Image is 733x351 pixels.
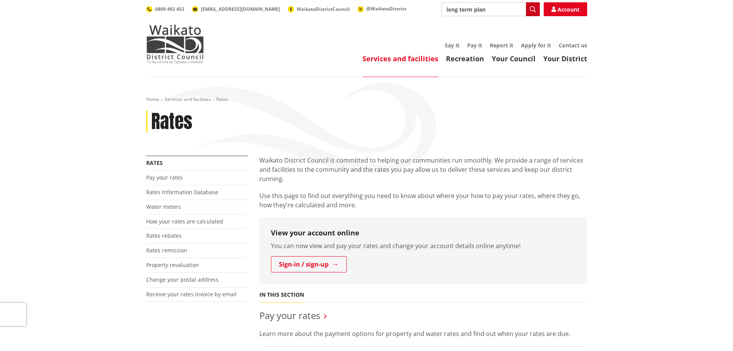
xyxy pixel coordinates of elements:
a: 0800 492 452 [146,6,184,12]
a: Pay it [467,42,482,49]
a: Recreation [446,54,484,63]
a: How your rates are calculated [146,218,223,225]
img: Waikato District Council - Te Kaunihera aa Takiwaa o Waikato [146,25,204,63]
a: Rates rebates [146,232,182,239]
h5: In this section [259,292,304,298]
a: @WaikatoDistrict [357,5,406,12]
input: Search input [441,2,540,16]
a: Account [544,2,587,16]
a: Rates Information Database [146,188,218,196]
a: Your Council [492,54,536,63]
a: Rates [146,159,163,166]
a: Pay your rates [146,174,183,181]
a: Home [146,96,159,102]
h3: View your account online [271,229,576,237]
a: Say it [445,42,459,49]
a: [EMAIL_ADDRESS][DOMAIN_NAME] [192,6,280,12]
span: @WaikatoDistrict [366,5,406,12]
iframe: Messenger Launcher [698,319,725,346]
span: [EMAIL_ADDRESS][DOMAIN_NAME] [201,6,280,12]
span: 0800 492 452 [155,6,184,12]
a: Property revaluation [146,261,199,269]
a: Sign-in / sign-up [271,256,347,272]
a: Apply for it [521,42,551,49]
a: Rates remission [146,247,187,254]
a: Contact us [559,42,587,49]
a: Pay your rates [259,309,320,322]
p: You can now view and pay your rates and change your account details online anytime! [271,241,576,250]
a: Services and facilities [362,54,438,63]
h1: Rates [151,111,192,133]
p: Use this page to find out everything you need to know about where your how to pay your rates, whe... [259,191,587,210]
a: Services and facilities [165,96,211,102]
span: WaikatoDistrictCouncil [297,6,350,12]
a: Your District [543,54,587,63]
a: Water meters [146,203,181,210]
span: Rates [216,96,228,102]
a: Change your postal address [146,276,219,283]
a: Receive your rates invoice by email [146,291,237,298]
nav: breadcrumb [146,96,587,103]
a: WaikatoDistrictCouncil [288,6,350,12]
p: Learn more about the payment options for property and water rates and find out when your rates ar... [259,329,587,338]
p: Waikato District Council is committed to helping our communities run smoothly. We provide a range... [259,156,587,183]
a: Report it [490,42,513,49]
